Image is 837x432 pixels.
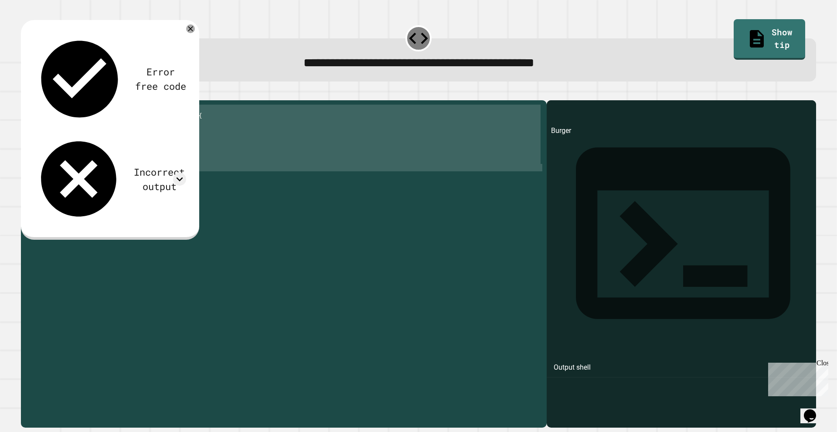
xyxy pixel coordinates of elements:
[133,165,186,194] div: Incorrect output
[800,397,828,423] iframe: chat widget
[551,126,812,428] div: Burger
[135,65,186,93] div: Error free code
[734,19,805,59] a: Show tip
[3,3,60,55] div: Chat with us now!Close
[765,359,828,396] iframe: chat widget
